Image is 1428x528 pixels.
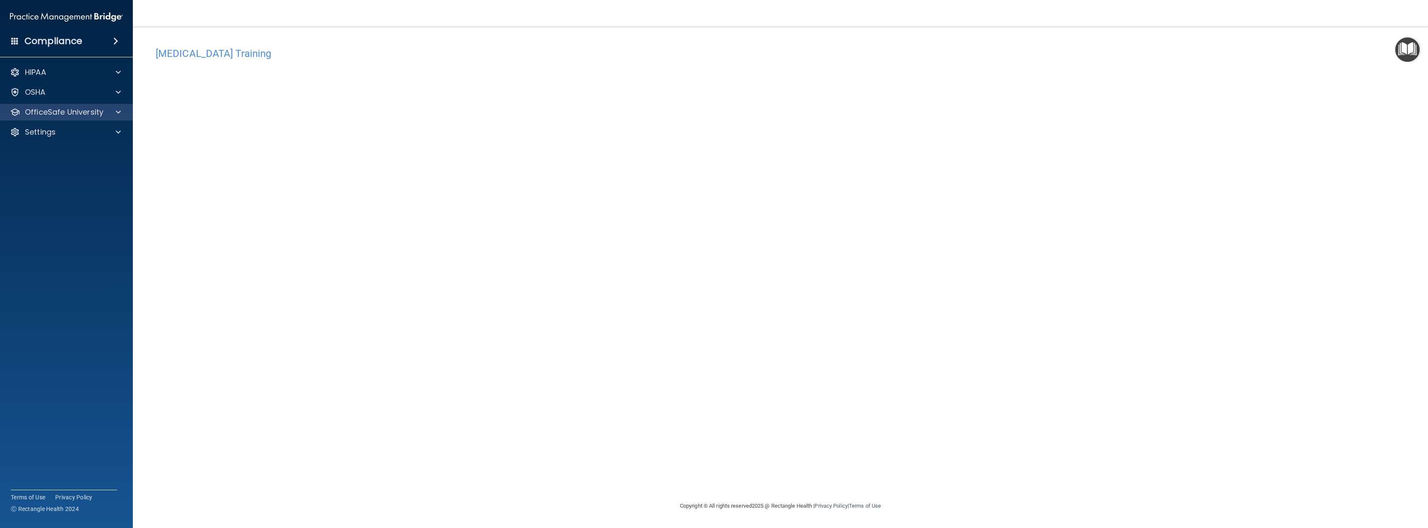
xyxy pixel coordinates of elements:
[10,9,123,25] img: PMB logo
[849,503,881,509] a: Terms of Use
[814,503,847,509] a: Privacy Policy
[10,127,121,137] a: Settings
[25,107,103,117] p: OfficeSafe University
[10,107,121,117] a: OfficeSafe University
[156,64,571,319] iframe: covid-19
[629,493,932,519] div: Copyright © All rights reserved 2025 @ Rectangle Health | |
[24,35,82,47] h4: Compliance
[10,87,121,97] a: OSHA
[11,505,79,513] span: Ⓒ Rectangle Health 2024
[55,493,93,501] a: Privacy Policy
[156,48,1405,59] h4: [MEDICAL_DATA] Training
[1395,37,1420,62] button: Open Resource Center
[25,87,46,97] p: OSHA
[10,67,121,77] a: HIPAA
[25,127,56,137] p: Settings
[25,67,46,77] p: HIPAA
[11,493,45,501] a: Terms of Use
